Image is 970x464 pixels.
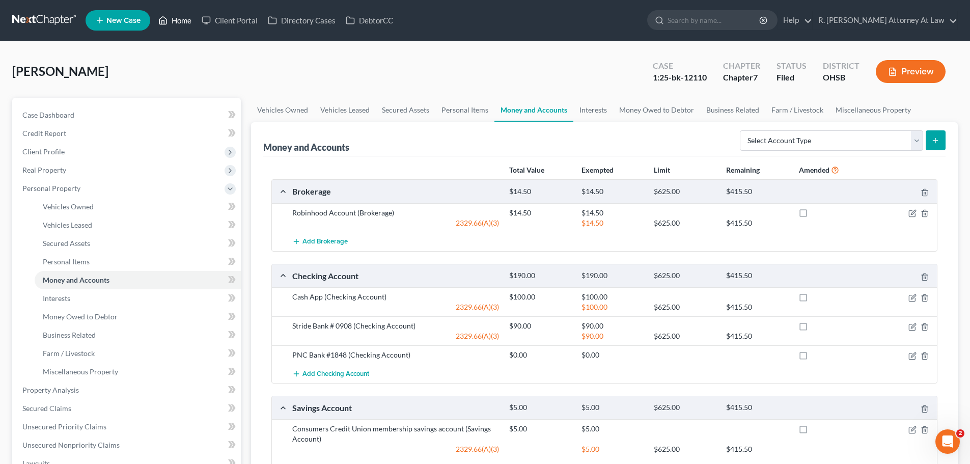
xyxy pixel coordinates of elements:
div: $415.50 [721,187,793,197]
div: $14.50 [576,218,649,228]
span: Money and Accounts [43,276,109,284]
iframe: Intercom live chat [935,429,960,454]
span: Vehicles Leased [43,221,92,229]
a: Secured Assets [376,98,435,122]
div: $90.00 [504,321,576,331]
div: 2329.66(A)(3) [287,331,504,341]
a: Miscellaneous Property [35,363,241,381]
div: $625.00 [649,331,721,341]
span: Add Brokerage [302,238,348,246]
div: $415.50 [721,444,793,454]
a: Money and Accounts [35,271,241,289]
div: $625.00 [649,218,721,228]
a: Vehicles Leased [35,216,241,234]
span: Property Analysis [22,386,79,394]
div: $14.50 [576,187,649,197]
div: $415.50 [721,331,793,341]
div: $625.00 [649,444,721,454]
a: Home [153,11,197,30]
div: Robinhood Account (Brokerage) [287,208,504,218]
div: $100.00 [504,292,576,302]
span: Secured Assets [43,239,90,248]
div: Status [777,60,807,72]
div: $415.50 [721,302,793,312]
div: $100.00 [576,292,649,302]
div: 2329.66(A)(3) [287,444,504,454]
a: Farm / Livestock [35,344,241,363]
strong: Exempted [581,166,614,174]
div: $5.00 [504,403,576,413]
a: Vehicles Owned [35,198,241,216]
span: 2 [956,429,964,438]
div: $190.00 [576,271,649,281]
div: Brokerage [287,186,504,197]
a: R. [PERSON_NAME] Attorney At Law [813,11,957,30]
span: [PERSON_NAME] [12,64,108,78]
span: Unsecured Nonpriority Claims [22,441,120,449]
span: Add Checking Account [302,370,369,378]
div: Consumers Credit Union membership savings account (Savings Account) [287,424,504,444]
span: New Case [106,17,141,24]
span: Vehicles Owned [43,202,94,211]
input: Search by name... [668,11,761,30]
div: Stride Bank # 0908 (Checking Account) [287,321,504,331]
span: Real Property [22,166,66,174]
a: Property Analysis [14,381,241,399]
span: Miscellaneous Property [43,367,118,376]
a: Farm / Livestock [765,98,829,122]
span: Personal Items [43,257,90,266]
span: Case Dashboard [22,111,74,119]
a: Miscellaneous Property [829,98,917,122]
a: Directory Cases [263,11,341,30]
div: $625.00 [649,187,721,197]
span: Interests [43,294,70,303]
button: Add Checking Account [292,364,369,383]
div: $625.00 [649,271,721,281]
a: Case Dashboard [14,106,241,124]
div: Checking Account [287,270,504,281]
a: DebtorCC [341,11,398,30]
a: Interests [35,289,241,308]
a: Unsecured Nonpriority Claims [14,436,241,454]
div: $100.00 [576,302,649,312]
div: $415.50 [721,218,793,228]
div: $90.00 [576,321,649,331]
div: Chapter [723,72,760,84]
span: Farm / Livestock [43,349,95,358]
span: Personal Property [22,184,80,193]
a: Client Portal [197,11,263,30]
div: $625.00 [649,403,721,413]
a: Business Related [700,98,765,122]
button: Preview [876,60,946,83]
strong: Amended [799,166,829,174]
span: Money Owed to Debtor [43,312,118,321]
div: Cash App (Checking Account) [287,292,504,302]
div: $0.00 [576,350,649,360]
div: Savings Account [287,402,504,413]
a: Credit Report [14,124,241,143]
div: $5.00 [576,444,649,454]
div: $0.00 [504,350,576,360]
div: $14.50 [504,208,576,218]
div: $14.50 [576,208,649,218]
strong: Total Value [509,166,544,174]
strong: Limit [654,166,670,174]
a: Secured Claims [14,399,241,418]
div: PNC Bank #1848 (Checking Account) [287,350,504,360]
a: Help [778,11,812,30]
div: $14.50 [504,187,576,197]
span: Business Related [43,331,96,339]
span: Unsecured Priority Claims [22,422,106,431]
div: District [823,60,860,72]
a: Unsecured Priority Claims [14,418,241,436]
span: Credit Report [22,129,66,138]
div: Case [653,60,707,72]
div: OHSB [823,72,860,84]
a: Interests [573,98,613,122]
span: Client Profile [22,147,65,156]
a: Money and Accounts [494,98,573,122]
div: Chapter [723,60,760,72]
a: Money Owed to Debtor [613,98,700,122]
div: 2329.66(A)(3) [287,302,504,312]
div: $415.50 [721,403,793,413]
